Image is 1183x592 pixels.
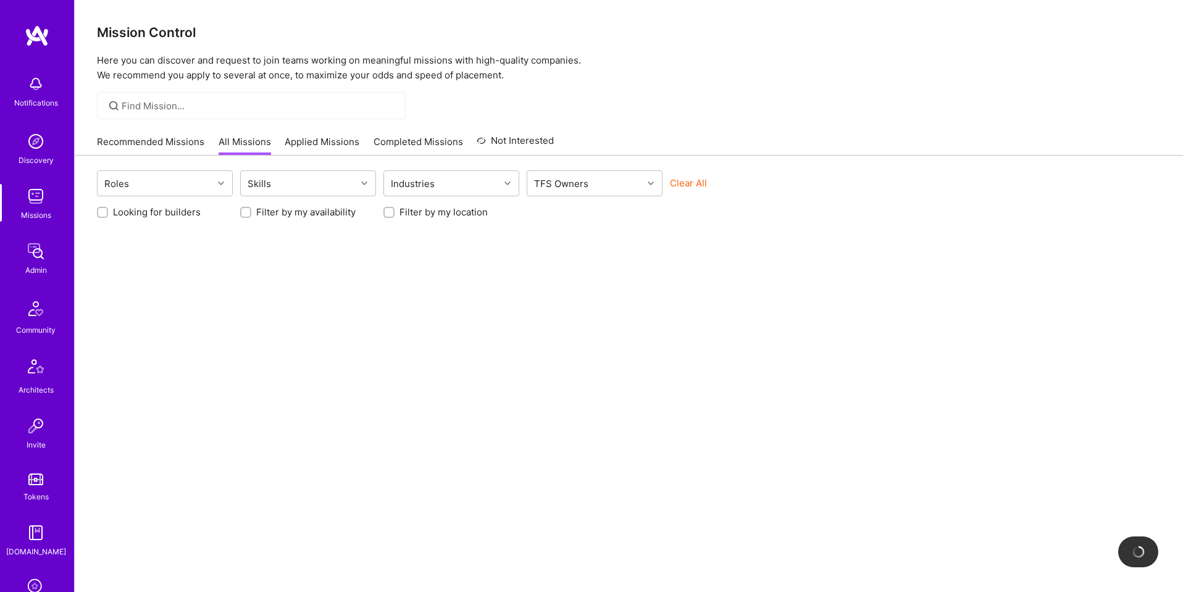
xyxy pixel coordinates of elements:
[388,175,438,193] div: Industries
[19,383,54,396] div: Architects
[25,25,49,47] img: logo
[245,175,274,193] div: Skills
[107,99,121,113] i: icon SearchGrey
[23,414,48,438] img: Invite
[374,135,463,156] a: Completed Missions
[14,96,58,109] div: Notifications
[97,53,1161,83] p: Here you can discover and request to join teams working on meaningful missions with high-quality ...
[361,180,367,186] i: icon Chevron
[19,154,54,167] div: Discovery
[399,206,488,219] label: Filter by my location
[6,545,66,558] div: [DOMAIN_NAME]
[122,99,396,112] input: Find Mission...
[21,294,51,323] img: Community
[27,438,46,451] div: Invite
[219,135,271,156] a: All Missions
[218,180,224,186] i: icon Chevron
[23,72,48,96] img: bell
[21,209,51,222] div: Missions
[101,175,132,193] div: Roles
[21,354,51,383] img: Architects
[23,184,48,209] img: teamwork
[670,177,707,190] button: Clear All
[25,264,47,277] div: Admin
[256,206,356,219] label: Filter by my availability
[23,490,49,503] div: Tokens
[16,323,56,336] div: Community
[23,239,48,264] img: admin teamwork
[648,180,654,186] i: icon Chevron
[531,175,591,193] div: TFS Owners
[504,180,511,186] i: icon Chevron
[477,133,554,156] a: Not Interested
[28,473,43,485] img: tokens
[97,25,1161,40] h3: Mission Control
[23,520,48,545] img: guide book
[113,206,201,219] label: Looking for builders
[285,135,359,156] a: Applied Missions
[1130,544,1146,560] img: loading
[23,129,48,154] img: discovery
[97,135,204,156] a: Recommended Missions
